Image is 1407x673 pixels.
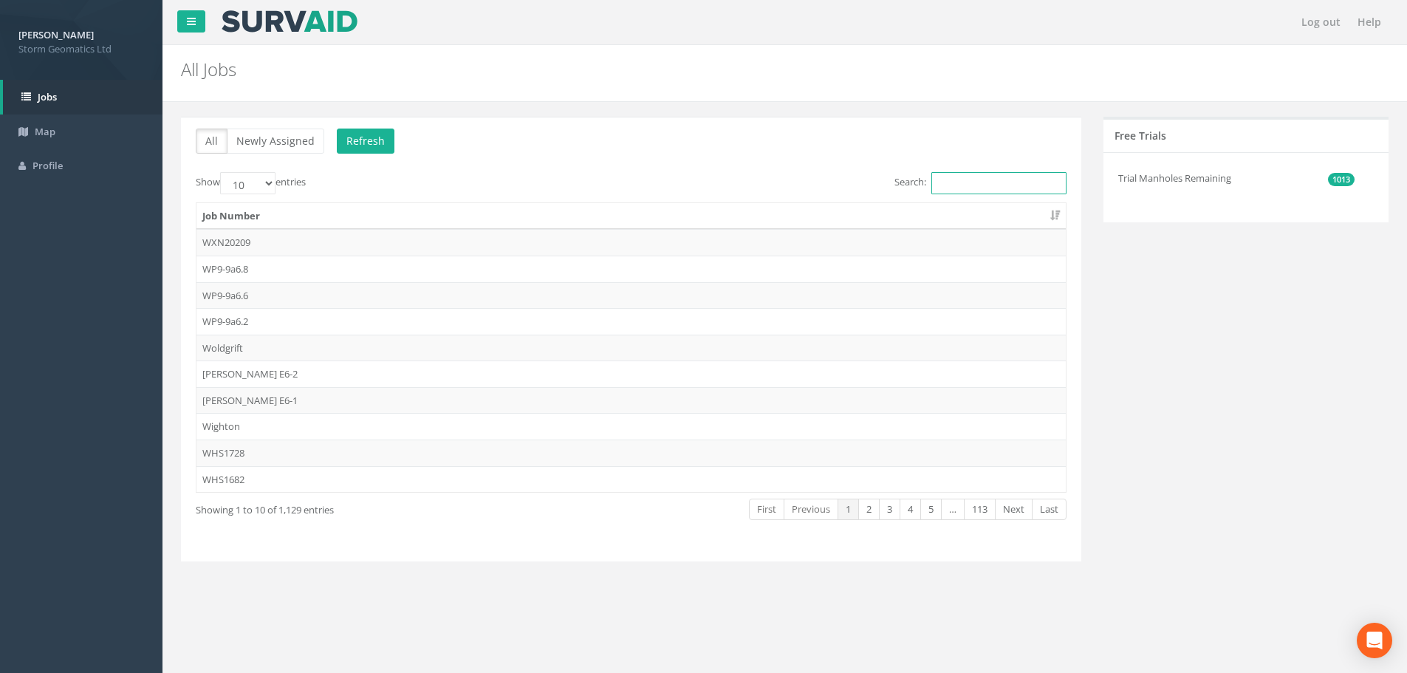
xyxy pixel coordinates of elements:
a: 113 [964,499,996,520]
button: All [196,129,227,154]
button: Newly Assigned [227,129,324,154]
a: 2 [858,499,880,520]
td: WP9-9a6.6 [196,282,1066,309]
div: Open Intercom Messenger [1357,623,1392,658]
td: WHS1682 [196,466,1066,493]
span: Profile [32,159,63,172]
td: Woldgrift [196,335,1066,361]
span: Storm Geomatics Ltd [18,42,144,56]
div: Showing 1 to 10 of 1,129 entries [196,497,546,517]
td: [PERSON_NAME] E6-2 [196,361,1066,387]
li: Trial Manholes Remaining [1118,164,1355,193]
button: Refresh [337,129,394,154]
a: 1 [838,499,859,520]
span: Map [35,125,55,138]
h5: Free Trials [1115,130,1166,141]
th: Job Number: activate to sort column ascending [196,203,1066,230]
td: WP9-9a6.8 [196,256,1066,282]
h2: All Jobs [181,60,1184,79]
input: Search: [931,172,1067,194]
a: 4 [900,499,921,520]
a: 5 [920,499,942,520]
a: [PERSON_NAME] Storm Geomatics Ltd [18,24,144,55]
select: Showentries [220,172,275,194]
span: Jobs [38,90,57,103]
td: Wighton [196,413,1066,440]
a: Next [995,499,1033,520]
a: Jobs [3,80,162,115]
label: Show entries [196,172,306,194]
td: WP9-9a6.2 [196,308,1066,335]
label: Search: [894,172,1067,194]
strong: [PERSON_NAME] [18,28,94,41]
td: WXN20209 [196,229,1066,256]
td: WHS1728 [196,440,1066,466]
span: 1013 [1328,173,1355,186]
a: Previous [784,499,838,520]
a: 3 [879,499,900,520]
a: … [941,499,965,520]
a: Last [1032,499,1067,520]
a: First [749,499,784,520]
td: [PERSON_NAME] E6-1 [196,387,1066,414]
